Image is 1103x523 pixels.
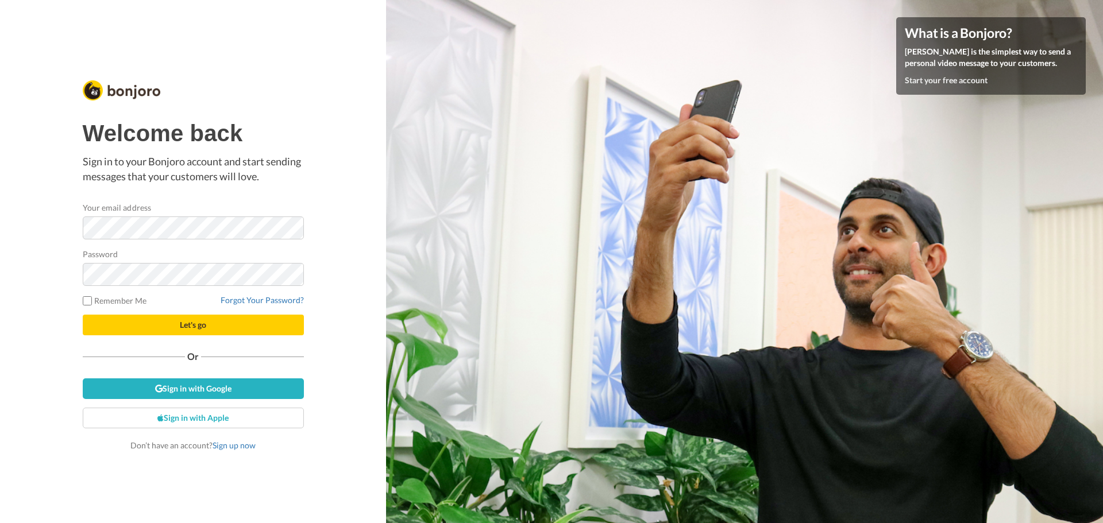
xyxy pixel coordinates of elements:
a: Sign in with Google [83,378,304,399]
a: Sign up now [213,440,256,450]
input: Remember Me [83,296,92,305]
span: Or [185,352,201,361]
a: Start your free account [905,75,988,85]
a: Sign in with Apple [83,408,304,428]
p: Sign in to your Bonjoro account and start sending messages that your customers will love. [83,154,304,184]
h4: What is a Bonjoro? [905,26,1077,40]
h1: Welcome back [83,121,304,146]
label: Remember Me [83,295,147,307]
label: Password [83,248,118,260]
a: Forgot Your Password? [221,295,304,305]
span: Don’t have an account? [130,440,256,450]
label: Your email address [83,202,151,214]
p: [PERSON_NAME] is the simplest way to send a personal video message to your customers. [905,46,1077,69]
button: Let's go [83,315,304,335]
span: Let's go [180,320,206,330]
